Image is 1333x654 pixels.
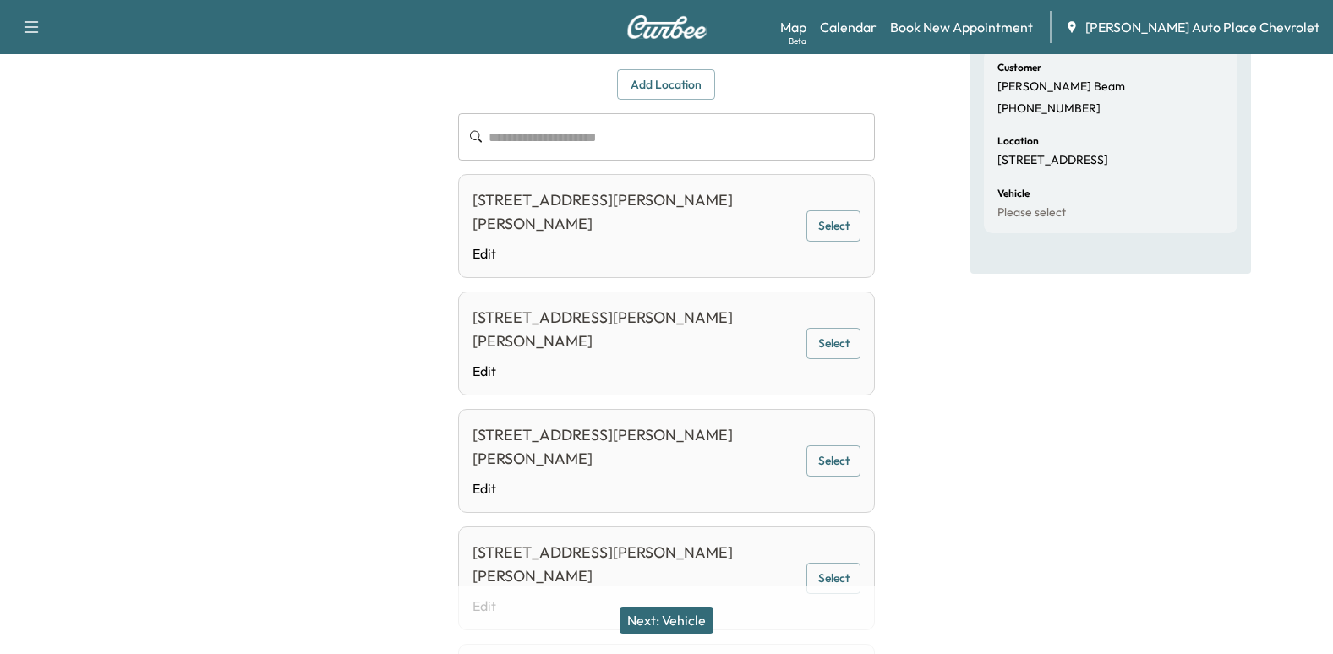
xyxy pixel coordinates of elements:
p: Please select [997,205,1066,221]
p: [PERSON_NAME] Beam [997,79,1125,95]
p: [STREET_ADDRESS] [997,153,1108,168]
h6: Vehicle [997,188,1030,199]
div: [STREET_ADDRESS][PERSON_NAME][PERSON_NAME] [473,306,799,353]
button: Select [806,328,860,359]
button: Select [806,563,860,594]
a: Calendar [820,17,877,37]
p: [PHONE_NUMBER] [997,101,1101,117]
button: Next: Vehicle [620,607,713,634]
div: [STREET_ADDRESS][PERSON_NAME][PERSON_NAME] [473,423,799,471]
span: [PERSON_NAME] Auto Place Chevrolet [1085,17,1319,37]
img: Curbee Logo [626,15,707,39]
div: Beta [789,35,806,47]
h6: Customer [997,63,1041,73]
button: Add Location [617,69,715,101]
button: Select [806,445,860,477]
div: [STREET_ADDRESS][PERSON_NAME][PERSON_NAME] [473,541,799,588]
button: Select [806,210,860,242]
a: Book New Appointment [890,17,1033,37]
h6: Location [997,136,1039,146]
a: Edit [473,243,799,264]
a: Edit [473,361,799,381]
a: Edit [473,478,799,499]
a: MapBeta [780,17,806,37]
div: [STREET_ADDRESS][PERSON_NAME][PERSON_NAME] [473,188,799,236]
